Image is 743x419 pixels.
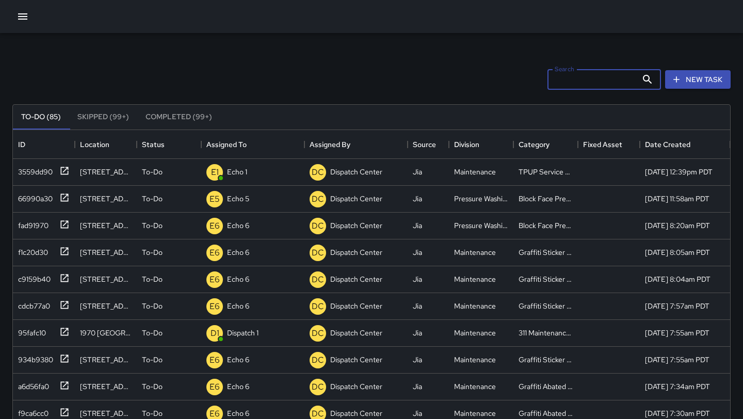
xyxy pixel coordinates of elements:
[330,381,382,392] p: Dispatch Center
[312,193,324,205] p: DC
[18,130,25,159] div: ID
[142,408,163,418] p: To-Do
[519,354,573,365] div: Graffiti Sticker Abated Small
[312,166,324,179] p: DC
[142,381,163,392] p: To-Do
[413,328,422,338] div: Jia
[645,354,709,365] div: 9/18/2025, 7:55am PDT
[80,328,132,338] div: 1970 Broadway
[310,130,350,159] div: Assigned By
[304,130,408,159] div: Assigned By
[142,301,163,311] p: To-Do
[209,300,220,313] p: E6
[142,194,163,204] p: To-Do
[330,328,382,338] p: Dispatch Center
[312,354,324,366] p: DC
[80,167,132,177] div: 495 10th Street
[142,328,163,338] p: To-Do
[519,247,573,257] div: Graffiti Sticker Abated Small
[413,130,436,159] div: Source
[454,408,496,418] div: Maintenance
[69,105,137,130] button: Skipped (99+)
[209,354,220,366] p: E6
[519,301,573,311] div: Graffiti Sticker Abated Small
[209,220,220,232] p: E6
[80,408,132,418] div: 1904 Franklin Street
[583,130,622,159] div: Fixed Asset
[75,130,137,159] div: Location
[14,377,49,392] div: a6d56fa0
[142,354,163,365] p: To-Do
[519,220,573,231] div: Block Face Pressure Washed
[330,167,382,177] p: Dispatch Center
[645,301,709,311] div: 9/18/2025, 7:57am PDT
[142,247,163,257] p: To-Do
[80,274,132,284] div: 440 11th Street
[142,274,163,284] p: To-Do
[413,194,422,204] div: Jia
[211,327,219,340] p: D1
[519,194,573,204] div: Block Face Pressure Washed
[14,270,51,284] div: c9159b40
[14,297,50,311] div: cdcb77a0
[13,105,69,130] button: To-Do (85)
[312,327,324,340] p: DC
[578,130,640,159] div: Fixed Asset
[227,354,249,365] p: Echo 6
[645,194,709,204] div: 9/18/2025, 11:58am PDT
[209,247,220,259] p: E6
[454,194,508,204] div: Pressure Washing
[137,130,201,159] div: Status
[206,130,247,159] div: Assigned To
[227,220,249,231] p: Echo 6
[519,408,573,418] div: Graffiti Abated Large
[80,220,132,231] div: 532 16th Street
[209,381,220,393] p: E6
[330,301,382,311] p: Dispatch Center
[227,167,247,177] p: Echo 1
[555,65,574,73] label: Search
[519,274,573,284] div: Graffiti Sticker Abated Small
[413,381,422,392] div: Jia
[454,220,508,231] div: Pressure Washing
[645,220,710,231] div: 9/18/2025, 8:20am PDT
[14,189,53,204] div: 66990a30
[227,274,249,284] p: Echo 6
[227,328,259,338] p: Dispatch 1
[312,300,324,313] p: DC
[80,130,109,159] div: Location
[142,167,163,177] p: To-Do
[454,167,496,177] div: Maintenance
[665,70,731,89] button: New Task
[330,220,382,231] p: Dispatch Center
[227,408,249,418] p: Echo 6
[413,354,422,365] div: Jia
[330,274,382,284] p: Dispatch Center
[645,328,709,338] div: 9/18/2025, 7:55am PDT
[14,163,53,177] div: 3559dd90
[80,381,132,392] div: 1735 Telegraph Avenue
[80,301,132,311] div: 1319 Franklin Street
[413,167,422,177] div: Jia
[519,381,573,392] div: Graffiti Abated Large
[645,408,710,418] div: 9/18/2025, 7:30am PDT
[330,194,382,204] p: Dispatch Center
[14,404,49,418] div: f9ca6cc0
[209,193,220,205] p: E5
[413,274,422,284] div: Jia
[645,130,690,159] div: Date Created
[454,130,479,159] div: Division
[80,247,132,257] div: 440 11th Street
[454,247,496,257] div: Maintenance
[312,381,324,393] p: DC
[413,301,422,311] div: Jia
[640,130,730,159] div: Date Created
[449,130,513,159] div: Division
[80,194,132,204] div: 1212 Broadway
[227,194,249,204] p: Echo 5
[454,274,496,284] div: Maintenance
[209,273,220,286] p: E6
[645,274,710,284] div: 9/18/2025, 8:04am PDT
[227,301,249,311] p: Echo 6
[519,130,550,159] div: Category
